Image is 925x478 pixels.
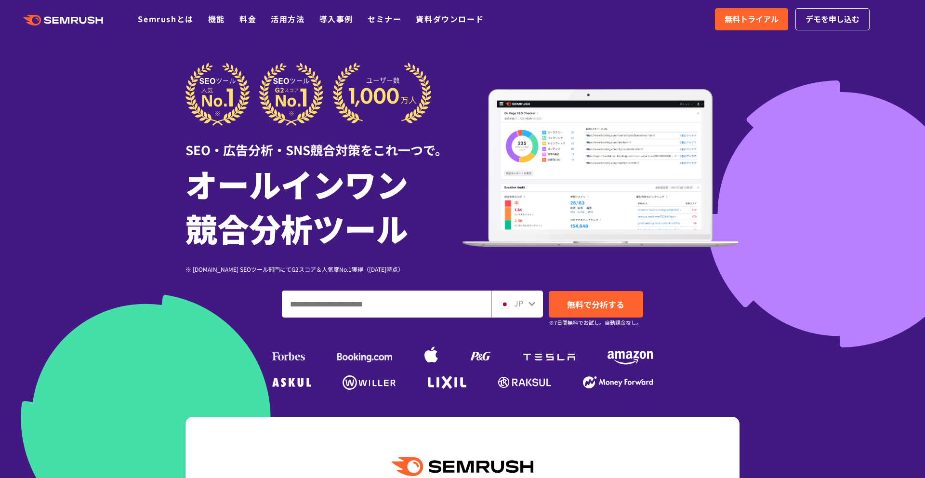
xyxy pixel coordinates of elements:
img: Semrush [392,457,533,476]
div: SEO・広告分析・SNS競合対策をこれ一つで。 [185,126,462,159]
a: セミナー [368,13,401,25]
a: デモを申し込む [795,8,870,30]
span: JP [514,297,523,309]
span: 無料で分析する [567,298,624,310]
a: 無料で分析する [549,291,643,318]
a: 料金 [239,13,256,25]
input: ドメイン、キーワードまたはURLを入力してください [282,291,491,317]
span: 無料トライアル [725,13,779,26]
a: 資料ダウンロード [416,13,484,25]
a: 機能 [208,13,225,25]
small: ※7日間無料でお試し。自動課金なし。 [549,318,642,327]
a: Semrushとは [138,13,193,25]
span: デモを申し込む [806,13,859,26]
h1: オールインワン 競合分析ツール [185,161,462,250]
a: 活用方法 [271,13,304,25]
a: 無料トライアル [715,8,788,30]
div: ※ [DOMAIN_NAME] SEOツール部門にてG2スコア＆人気度No.1獲得（[DATE]時点） [185,265,462,274]
a: 導入事例 [319,13,353,25]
